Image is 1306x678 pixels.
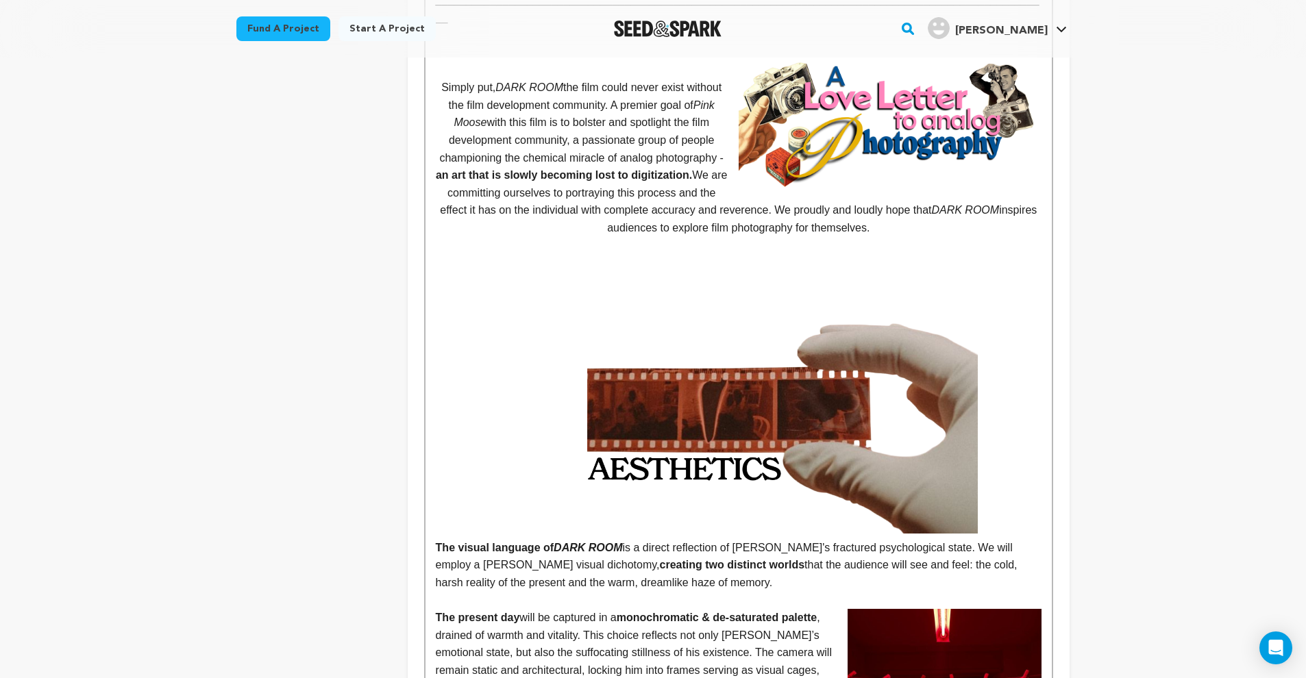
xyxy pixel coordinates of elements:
a: Fund a project [236,16,330,41]
strong: The visual language of [436,254,1042,553]
strong: monochromatic & de-saturated palette [617,612,817,623]
em: DARK ROOM [554,542,622,553]
em: DARK ROOM [931,204,999,216]
em: Pink [693,99,715,111]
a: Joshua T.'s Profile [925,14,1070,39]
div: Open Intercom Messenger [1259,631,1292,664]
strong: an art that is slowly becoming lost to digitization. [436,169,692,181]
a: Seed&Spark Homepage [614,21,722,37]
img: 1758429445-Untitled-9%204.PNG [739,62,1042,188]
a: Start a project [338,16,436,41]
p: is a direct reflection of [PERSON_NAME]'s fractured psychological state. We will employ a [PERSON... [436,254,1042,591]
em: DARK ROOM [495,81,563,93]
em: Moose [454,116,486,128]
strong: The present day [436,612,520,623]
div: Joshua T.'s Profile [928,17,1048,39]
span: [PERSON_NAME] [955,25,1048,36]
strong: creating two distinct worlds [660,559,805,570]
span: Joshua T.'s Profile [925,14,1070,43]
p: Simply put, the film could never exist without the film development community. A premier goal of ... [436,79,1042,236]
img: 1758447671-Untitled-9.png [499,254,978,533]
img: user.png [928,17,950,39]
img: Seed&Spark Logo Dark Mode [614,21,722,37]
